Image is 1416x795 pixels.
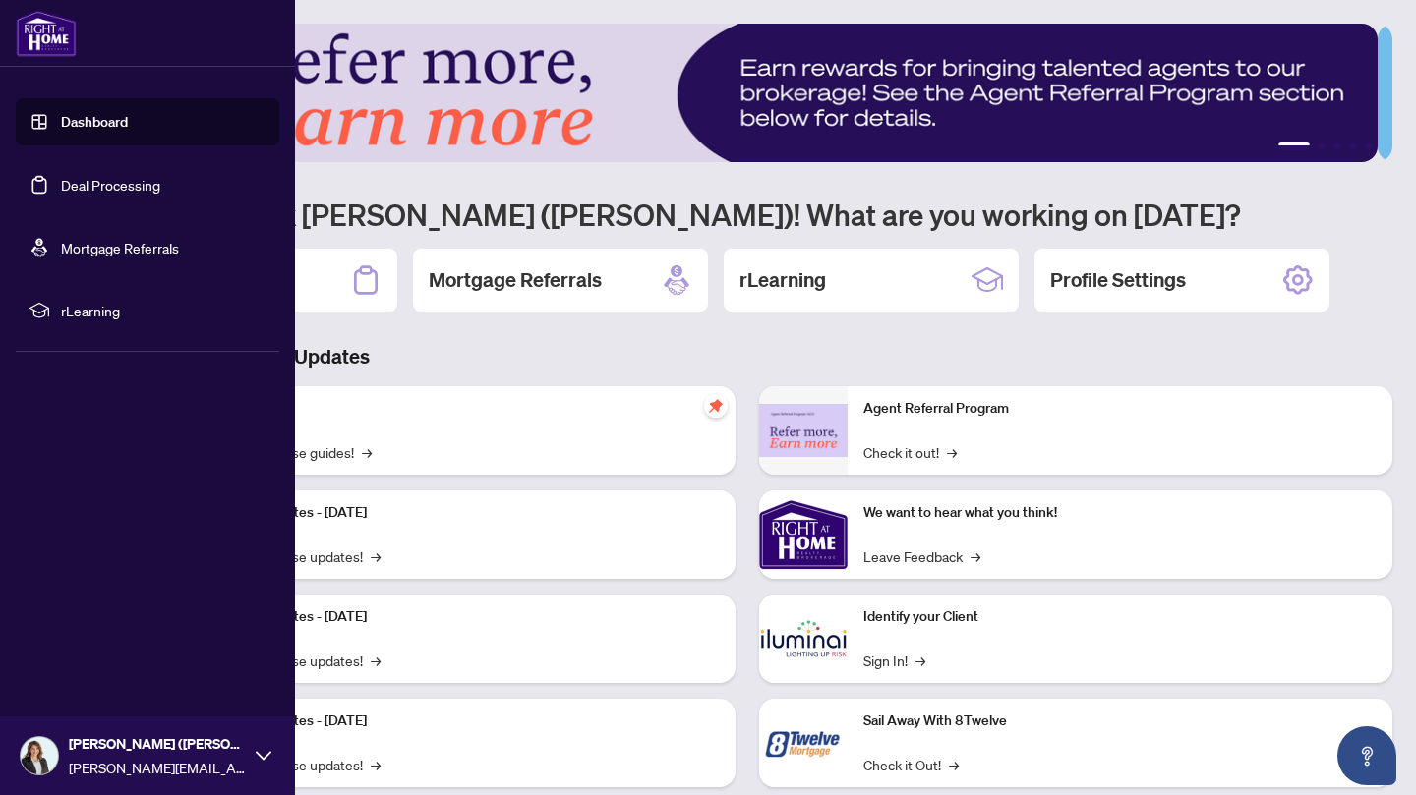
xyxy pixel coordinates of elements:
p: Self-Help [206,398,720,420]
h2: Profile Settings [1050,266,1186,294]
a: Dashboard [61,113,128,131]
span: → [949,754,959,775]
button: 5 [1365,142,1373,150]
p: Identify your Client [863,606,1377,628]
button: 1 [1278,142,1310,150]
h2: rLearning [739,266,826,294]
p: Sail Away With 8Twelve [863,710,1377,732]
img: Agent Referral Program [759,404,848,458]
a: Sign In!→ [863,650,925,671]
a: Mortgage Referrals [61,239,179,256]
img: We want to hear what you think! [759,490,848,579]
a: Leave Feedback→ [863,545,980,567]
p: Platform Updates - [DATE] [206,606,720,628]
span: → [371,754,381,775]
span: → [371,545,381,567]
span: [PERSON_NAME][EMAIL_ADDRESS][DOMAIN_NAME] [69,757,246,778]
h3: Brokerage & Industry Updates [102,343,1392,370]
button: 3 [1333,142,1341,150]
span: → [971,545,980,567]
p: Agent Referral Program [863,398,1377,420]
p: We want to hear what you think! [863,502,1377,524]
span: → [915,650,925,671]
a: Deal Processing [61,176,160,194]
span: [PERSON_NAME] ([PERSON_NAME]) [PERSON_NAME] [69,733,246,755]
span: → [362,441,372,463]
p: Platform Updates - [DATE] [206,502,720,524]
img: Profile Icon [21,737,58,774]
img: Sail Away With 8Twelve [759,699,848,787]
button: Open asap [1337,726,1396,785]
h2: Mortgage Referrals [429,266,602,294]
img: logo [16,10,77,57]
span: pushpin [704,394,728,418]
span: → [947,441,957,463]
img: Slide 0 [102,24,1378,162]
h1: Welcome back [PERSON_NAME] ([PERSON_NAME])! What are you working on [DATE]? [102,196,1392,233]
button: 4 [1349,142,1357,150]
a: Check it Out!→ [863,754,959,775]
button: 2 [1318,142,1326,150]
a: Check it out!→ [863,441,957,463]
img: Identify your Client [759,595,848,683]
p: Platform Updates - [DATE] [206,710,720,732]
span: rLearning [61,300,265,321]
span: → [371,650,381,671]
